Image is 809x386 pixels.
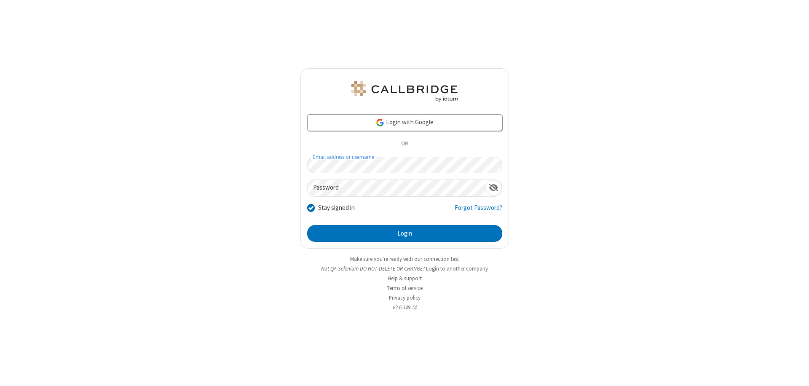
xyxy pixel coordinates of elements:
img: QA Selenium DO NOT DELETE OR CHANGE [350,81,459,102]
label: Stay signed in [318,203,355,213]
a: Login with Google [307,114,502,131]
input: Email address or username [307,157,502,173]
div: Show password [485,180,502,196]
input: Password [308,180,485,196]
li: Not QA Selenium DO NOT DELETE OR CHANGE? [300,265,509,273]
button: Login to another company [426,265,488,273]
img: google-icon.png [375,118,385,127]
span: OR [398,138,411,150]
a: Help & support [388,275,422,282]
a: Privacy policy [389,294,421,301]
a: Terms of service [387,284,423,292]
a: Make sure you're ready with our connection test [350,255,459,263]
li: v2.6.349.14 [300,303,509,311]
button: Login [307,225,502,242]
a: Forgot Password? [455,203,502,219]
